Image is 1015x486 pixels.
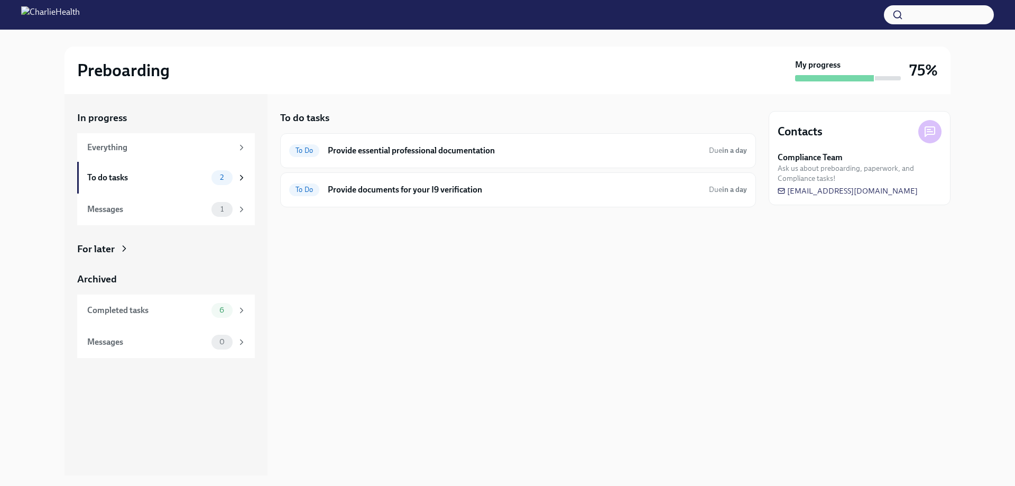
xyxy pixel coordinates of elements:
[87,172,207,184] div: To do tasks
[87,336,207,348] div: Messages
[778,124,823,140] h4: Contacts
[77,242,255,256] a: For later
[778,186,918,196] a: [EMAIL_ADDRESS][DOMAIN_NAME]
[722,146,747,155] strong: in a day
[709,146,747,155] span: Due
[778,152,843,163] strong: Compliance Team
[213,306,230,314] span: 6
[328,184,700,196] h6: Provide documents for your I9 verification
[214,173,230,181] span: 2
[709,185,747,195] span: September 24th, 2025 06:00
[87,305,207,316] div: Completed tasks
[795,59,841,71] strong: My progress
[77,162,255,194] a: To do tasks2
[87,142,233,153] div: Everything
[77,272,255,286] a: Archived
[77,111,255,125] a: In progress
[709,145,747,155] span: September 24th, 2025 06:00
[280,111,329,125] h5: To do tasks
[289,181,747,198] a: To DoProvide documents for your I9 verificationDuein a day
[21,6,80,23] img: CharlieHealth
[722,185,747,194] strong: in a day
[909,61,938,80] h3: 75%
[77,194,255,225] a: Messages1
[77,295,255,326] a: Completed tasks6
[214,205,230,213] span: 1
[289,142,747,159] a: To DoProvide essential professional documentationDuein a day
[709,185,747,194] span: Due
[77,60,170,81] h2: Preboarding
[77,326,255,358] a: Messages0
[778,163,942,184] span: Ask us about preboarding, paperwork, and Compliance tasks!
[77,242,115,256] div: For later
[289,146,319,154] span: To Do
[77,133,255,162] a: Everything
[289,186,319,194] span: To Do
[328,145,700,157] h6: Provide essential professional documentation
[213,338,231,346] span: 0
[87,204,207,215] div: Messages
